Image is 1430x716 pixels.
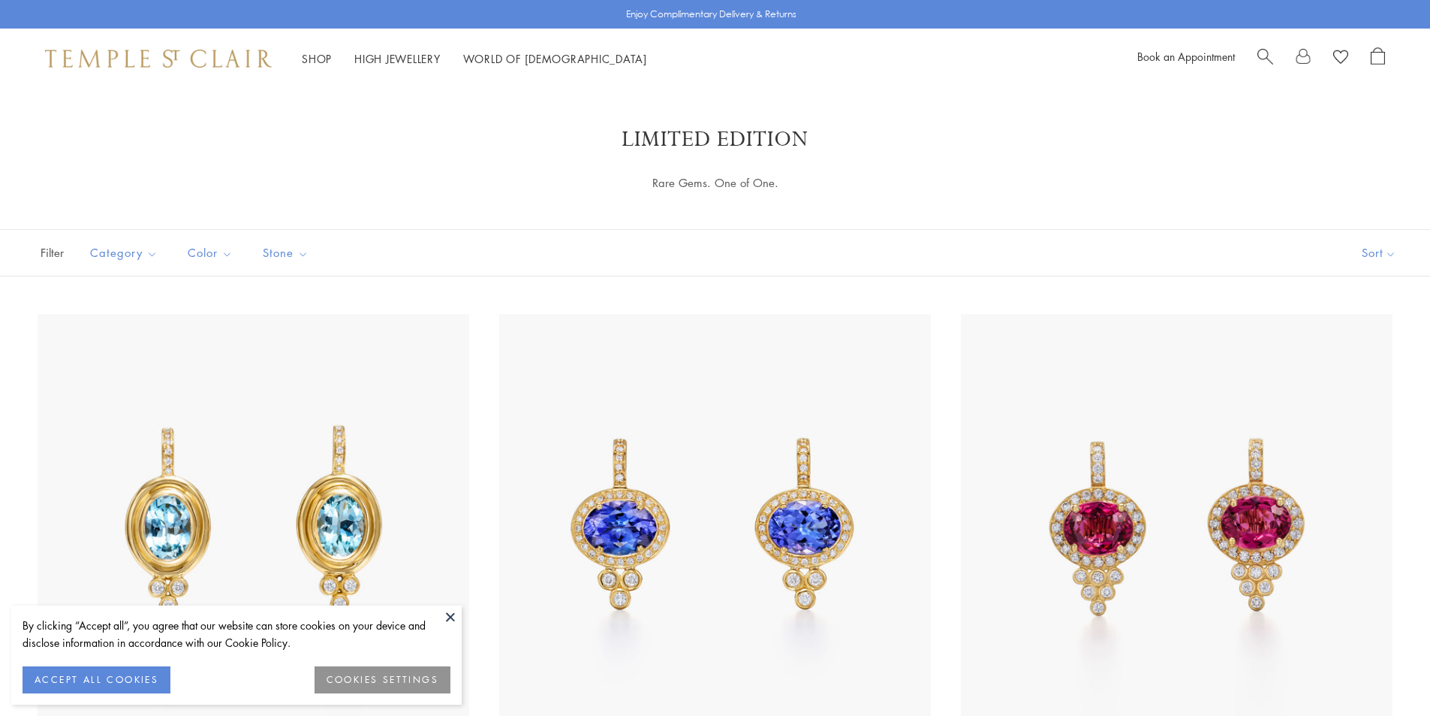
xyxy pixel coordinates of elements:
a: View Wishlist [1333,47,1348,70]
button: Color [176,236,244,270]
nav: Main navigation [302,50,647,68]
button: Stone [251,236,320,270]
span: Category [83,243,169,262]
a: ShopShop [302,51,332,66]
a: Book an Appointment [1137,49,1235,64]
a: World of [DEMOGRAPHIC_DATA]World of [DEMOGRAPHIC_DATA] [463,51,647,66]
button: Show sort by [1328,230,1430,276]
span: Stone [255,243,320,262]
img: Temple St. Clair [45,50,272,68]
div: Rare Gems. One of One. [516,174,914,192]
div: By clicking “Accept all”, you agree that our website can store cookies on your device and disclos... [23,617,450,651]
p: Enjoy Complimentary Delivery & Returns [626,7,796,22]
button: COOKIES SETTINGS [315,666,450,693]
a: Search [1257,47,1273,70]
a: High JewelleryHigh Jewellery [354,51,441,66]
span: Color [180,243,244,262]
button: Category [79,236,169,270]
a: Open Shopping Bag [1371,47,1385,70]
button: ACCEPT ALL COOKIES [23,666,170,693]
h1: Limited Edition [60,126,1370,153]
